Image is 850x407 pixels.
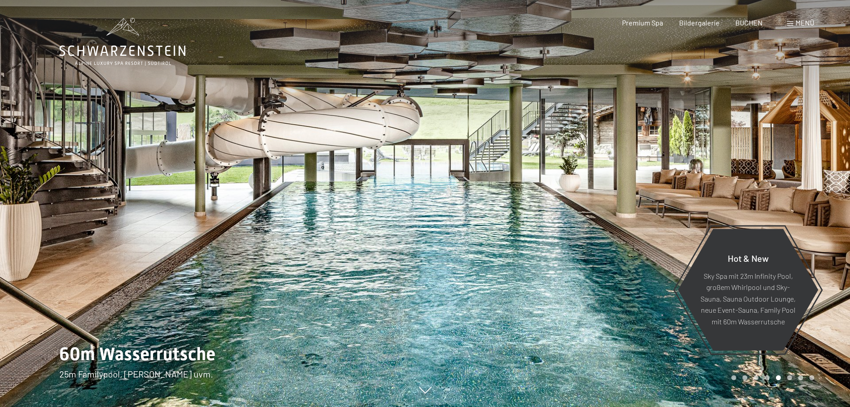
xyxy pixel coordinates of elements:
[796,18,814,27] span: Menü
[728,252,769,263] span: Hot & New
[728,375,814,380] div: Carousel Pagination
[776,375,781,380] div: Carousel Page 5 (Current Slide)
[765,375,770,380] div: Carousel Page 4
[731,375,736,380] div: Carousel Page 1
[798,375,803,380] div: Carousel Page 7
[700,270,796,327] p: Sky Spa mit 23m Infinity Pool, großem Whirlpool und Sky-Sauna, Sauna Outdoor Lounge, neue Event-S...
[622,18,663,27] a: Premium Spa
[677,228,819,351] a: Hot & New Sky Spa mit 23m Infinity Pool, großem Whirlpool und Sky-Sauna, Sauna Outdoor Lounge, ne...
[735,18,763,27] a: BUCHEN
[679,18,720,27] a: Bildergalerie
[754,375,759,380] div: Carousel Page 3
[742,375,747,380] div: Carousel Page 2
[809,375,814,380] div: Carousel Page 8
[787,375,792,380] div: Carousel Page 6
